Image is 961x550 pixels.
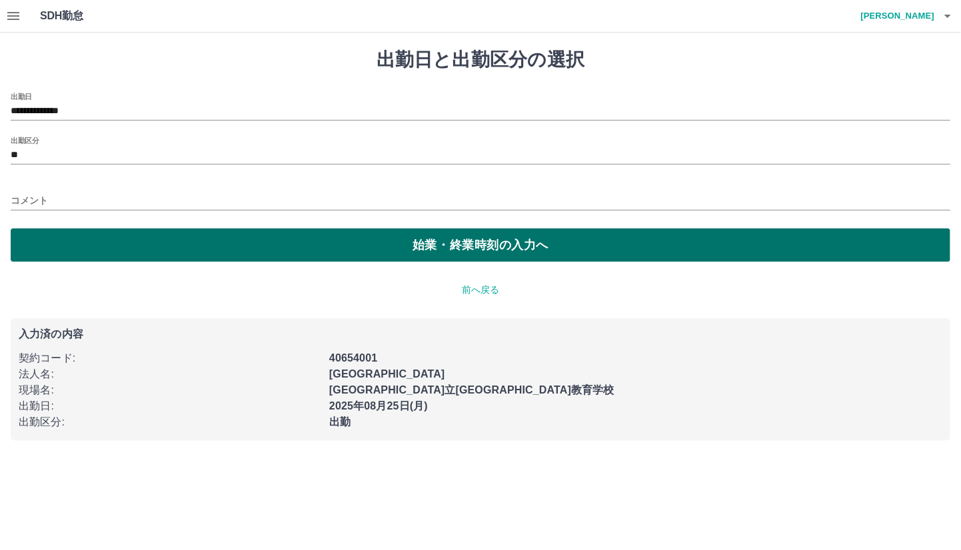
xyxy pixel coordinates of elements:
p: 契約コード : [19,350,321,366]
b: 40654001 [329,352,377,364]
p: 入力済の内容 [19,329,942,340]
p: 出勤日 : [19,398,321,414]
button: 始業・終業時刻の入力へ [11,228,950,262]
b: [GEOGRAPHIC_DATA]立[GEOGRAPHIC_DATA]教育学校 [329,384,614,396]
label: 出勤日 [11,91,32,101]
p: 法人名 : [19,366,321,382]
b: 出勤 [329,416,351,427]
p: 前へ戻る [11,283,950,297]
p: 出勤区分 : [19,414,321,430]
label: 出勤区分 [11,135,39,145]
b: [GEOGRAPHIC_DATA] [329,368,445,380]
p: 現場名 : [19,382,321,398]
h1: 出勤日と出勤区分の選択 [11,49,950,71]
b: 2025年08月25日(月) [329,400,428,412]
